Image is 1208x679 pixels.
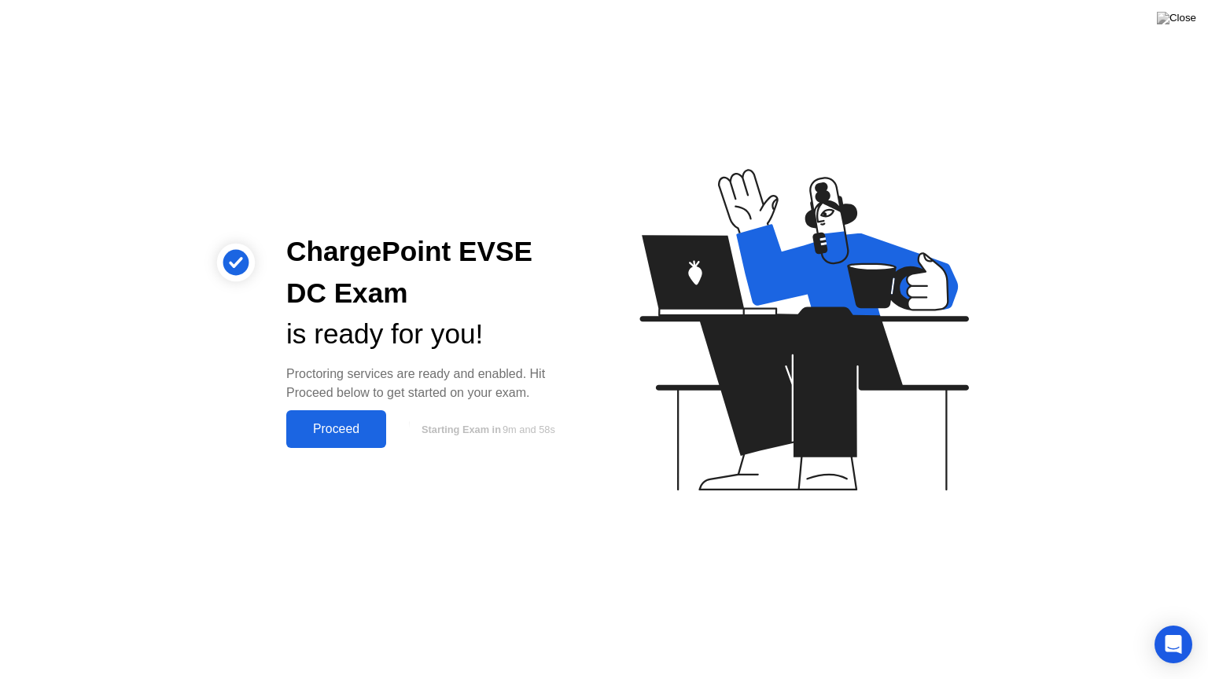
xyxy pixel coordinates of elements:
button: Proceed [286,410,386,448]
div: ChargePoint EVSE DC Exam [286,231,579,314]
img: Close [1157,12,1196,24]
div: Open Intercom Messenger [1155,626,1192,663]
button: Starting Exam in9m and 58s [394,414,579,444]
div: Proctoring services are ready and enabled. Hit Proceed below to get started on your exam. [286,365,579,402]
div: Proceed [291,422,381,436]
div: is ready for you! [286,314,579,355]
span: 9m and 58s [503,424,555,435]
